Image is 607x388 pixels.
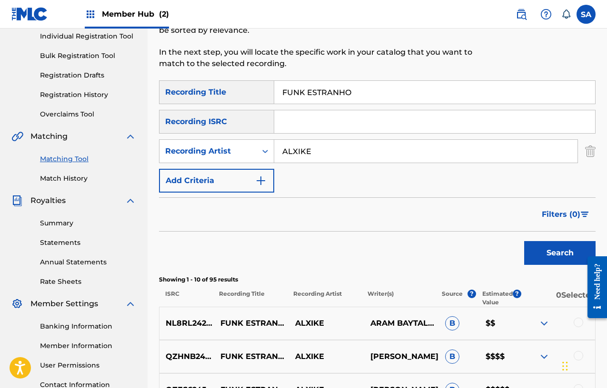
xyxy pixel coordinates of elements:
p: ALXIKE [289,351,364,362]
a: Overclaims Tool [40,109,136,119]
a: Match History [40,174,136,184]
img: Delete Criterion [585,139,596,163]
span: (2) [159,10,169,19]
button: Search [524,241,596,265]
iframe: Chat Widget [559,342,607,388]
p: FUNK ESTRANHO [214,318,289,329]
span: Filters ( 0 ) [542,209,580,220]
p: ISRC [159,290,213,307]
a: Statements [40,238,136,248]
span: ? [468,290,476,298]
button: Add Criteria [159,169,274,193]
p: In the next step, you will locate the specific work in your catalog that you want to match to the... [159,47,495,69]
span: Royalties [30,195,66,206]
a: Summary [40,218,136,228]
span: Matching [30,131,68,142]
p: Recording Artist [287,290,361,307]
p: 0 Selected [521,290,596,307]
span: Member Settings [30,298,98,310]
a: Banking Information [40,321,136,331]
p: ARAM BAYTALOV [364,318,439,329]
p: Estimated Value [482,290,513,307]
a: Rate Sheets [40,277,136,287]
span: Member Hub [102,9,169,19]
a: Member Information [40,341,136,351]
img: expand [125,298,136,310]
a: Registration History [40,90,136,100]
span: B [445,349,459,364]
p: FUNK ESTRANHO [214,351,289,362]
p: Showing 1 - 10 of 95 results [159,275,596,284]
a: Annual Statements [40,257,136,267]
p: QZHNB2434931 [159,351,214,362]
p: $$$$ [479,351,520,362]
p: Writer(s) [361,290,436,307]
a: Individual Registration Tool [40,31,136,41]
img: filter [581,212,589,217]
p: $$ [479,318,520,329]
a: Registration Drafts [40,70,136,80]
p: ALXIKE [289,318,364,329]
div: Recording Artist [165,145,251,157]
span: ? [513,290,521,298]
img: Matching [11,131,23,142]
iframe: Resource Center [580,249,607,325]
img: 9d2ae6d4665cec9f34b9.svg [255,175,267,186]
div: Help [537,5,556,24]
form: Search Form [159,80,596,270]
span: B [445,316,459,330]
p: [PERSON_NAME] [364,351,439,362]
p: Recording Title [213,290,287,307]
p: Source [442,290,463,307]
img: Royalties [11,195,23,206]
img: Top Rightsholders [85,9,96,20]
img: help [540,9,552,20]
p: NL8RL2420911 [159,318,214,329]
img: expand [125,131,136,142]
img: expand [125,195,136,206]
div: User Menu [577,5,596,24]
div: Drag [562,352,568,380]
img: expand [538,351,550,362]
a: Public Search [512,5,531,24]
img: MLC Logo [11,7,48,21]
img: search [516,9,527,20]
a: Matching Tool [40,154,136,164]
div: Notifications [561,10,571,19]
button: Filters (0) [536,203,596,226]
a: Bulk Registration Tool [40,51,136,61]
a: User Permissions [40,360,136,370]
img: expand [538,318,550,329]
img: Member Settings [11,298,23,310]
